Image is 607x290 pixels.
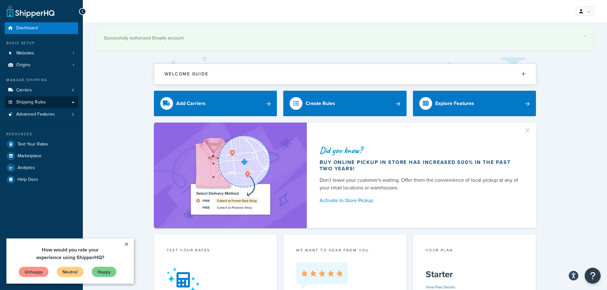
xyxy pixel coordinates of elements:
[585,268,601,284] button: Open Resource Center
[320,176,521,192] div: Don't leave your customer's waiting. Offer them the convenience of local pickup at any of your re...
[72,88,74,93] span: 4
[5,174,78,185] a: Help Docs
[320,146,521,155] div: Did you know?
[320,196,521,205] a: Activate In-Store Pickup
[283,91,407,116] a: Create Rules
[306,99,335,108] div: Create Rules
[583,34,586,39] a: ×
[16,100,46,105] span: Shipping Rules
[5,59,78,71] li: Origins
[426,269,524,279] h5: Starter
[18,165,35,171] span: Analytics
[30,8,98,23] span: How would you rate your experience using ShipperHQ?
[18,142,48,147] span: Test Your Rates
[5,40,78,46] div: Basic Setup
[5,47,78,59] a: Websites1
[5,59,78,71] a: Origins1
[426,247,524,255] div: Your Plan
[173,132,288,219] img: ad-shirt-map-b0359fc47e01cab431d101c4b569394f6a03f54285957d908178d52f29eb9668.png
[16,25,38,31] span: Dashboard
[50,28,77,39] a: Neutral
[5,22,78,34] a: Dashboard
[5,96,78,108] a: Shipping Rules
[167,247,264,255] div: Test your rates
[18,177,38,182] span: Help Docs
[5,77,78,83] div: Manage Shipping
[435,99,474,108] div: Explore Features
[5,150,78,162] a: Marketplace
[5,47,78,59] li: Websites
[16,51,34,56] span: Websites
[18,153,41,159] span: Marketplace
[426,284,455,290] a: View Plan Details
[320,159,521,172] div: Buy online pickup in store has increased 500% in the past two years!
[176,99,206,108] div: Add Carriers
[73,62,74,68] span: 1
[154,91,277,116] a: Add Carriers
[104,34,586,43] div: Successfully authorized Shopify account
[154,64,536,84] button: Welcome Guide
[12,28,42,39] a: Unhappy
[5,162,78,173] a: Analytics
[5,84,78,96] a: Carriers4
[16,88,32,93] span: Carriers
[85,28,110,39] a: Happy
[413,91,536,116] a: Explore Features
[296,247,394,253] p: we want to hear from you
[5,84,78,96] li: Carriers
[5,109,78,120] li: Advanced Features
[16,112,55,117] span: Advanced Features
[72,112,74,117] span: 2
[5,138,78,150] a: Test Your Rates
[16,62,31,68] span: Origins
[164,72,208,76] h2: Welcome Guide
[5,109,78,120] a: Advanced Features2
[5,131,78,137] div: Resources
[73,51,74,56] span: 1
